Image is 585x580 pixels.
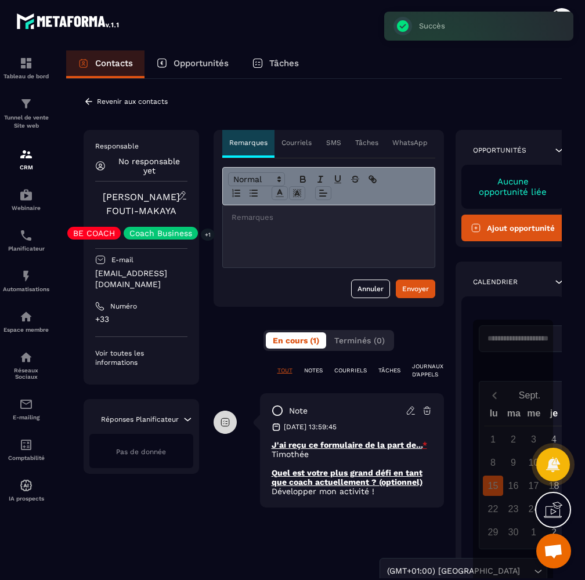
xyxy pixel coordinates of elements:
p: Responsable [95,142,187,151]
p: Planificateur [3,245,49,252]
p: Revenir aux contacts [97,97,168,106]
p: Numéro [110,302,137,311]
span: En cours (1) [273,336,319,345]
button: Ajout opportunité [461,215,565,241]
p: Tâches [269,58,299,68]
div: Envoyer [402,283,429,295]
button: En cours (1) [266,332,326,349]
div: Ouvrir le chat [536,534,571,568]
a: automationsautomationsEspace membre [3,301,49,342]
p: Voir toutes les informations [95,349,187,367]
img: email [19,397,33,411]
p: Aucune opportunité liée [473,176,554,197]
img: formation [19,147,33,161]
p: WhatsApp [392,138,428,147]
p: Développer mon activité ! [272,487,432,496]
p: Opportunités [473,146,526,155]
p: +1 [201,229,215,241]
img: formation [19,97,33,111]
a: formationformationCRM [3,139,49,179]
a: accountantaccountantComptabilité [3,429,49,470]
p: Remarques [229,138,268,147]
p: IA prospects [3,495,49,502]
p: Contacts [95,58,133,68]
p: Calendrier [473,277,518,287]
p: E-mailing [3,414,49,420]
a: Opportunités [145,50,240,78]
span: Terminés (0) [334,336,385,345]
p: Webinaire [3,205,49,211]
p: Coach Business [129,229,192,237]
p: Automatisations [3,286,49,292]
button: Annuler [351,280,390,298]
img: social-network [19,350,33,364]
p: JOURNAUX D'APPELS [412,362,443,379]
a: emailemailE-mailing [3,389,49,429]
p: Comptabilité [3,455,49,461]
img: logo [16,10,121,31]
a: formationformationTunnel de vente Site web [3,88,49,139]
p: Timothée [272,449,432,459]
p: [EMAIL_ADDRESS][DOMAIN_NAME] [95,268,187,290]
a: automationsautomationsWebinaire [3,179,49,220]
p: TOUT [277,367,292,375]
span: (GMT+01:00) [GEOGRAPHIC_DATA] [384,565,522,578]
span: Pas de donnée [116,448,166,456]
img: automations [19,310,33,324]
p: COURRIELS [334,367,367,375]
p: Réponses Planificateur [101,415,179,424]
p: [DATE] 13:59:45 [284,422,337,432]
u: J'ai reçu ce formulaire de la part de... [272,440,423,449]
p: No responsable yet [111,157,187,175]
p: BE COACH [73,229,115,237]
p: E-mail [111,255,133,264]
div: je [544,405,564,426]
p: SMS [326,138,341,147]
div: 4 [544,429,564,449]
div: 2 [544,522,564,542]
p: NOTES [304,367,323,375]
p: Réseaux Sociaux [3,367,49,380]
a: social-networksocial-networkRéseaux Sociaux [3,342,49,389]
img: formation [19,56,33,70]
img: automations [19,478,33,492]
p: note [289,405,308,416]
u: Quel est votre plus grand défi en tant que coach actuellement ? (optionnel) [272,468,423,487]
button: Envoyer [396,280,435,298]
p: +33 [95,314,187,325]
img: accountant [19,438,33,452]
a: Tâches [240,50,310,78]
p: Opportunités [174,58,229,68]
p: Courriels [281,138,312,147]
a: Contacts [66,50,145,78]
p: Tunnel de vente Site web [3,114,49,130]
a: [PERSON_NAME] FOUTI-MAKAYA [103,191,180,216]
img: scheduler [19,229,33,242]
p: TÂCHES [378,367,400,375]
a: formationformationTableau de bord [3,48,49,88]
a: automationsautomationsAutomatisations [3,260,49,301]
p: Tâches [355,138,378,147]
p: CRM [3,164,49,171]
img: automations [19,269,33,283]
button: Terminés (0) [327,332,392,349]
a: schedulerschedulerPlanificateur [3,220,49,260]
img: automations [19,188,33,202]
p: Tableau de bord [3,73,49,79]
p: Espace membre [3,327,49,333]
